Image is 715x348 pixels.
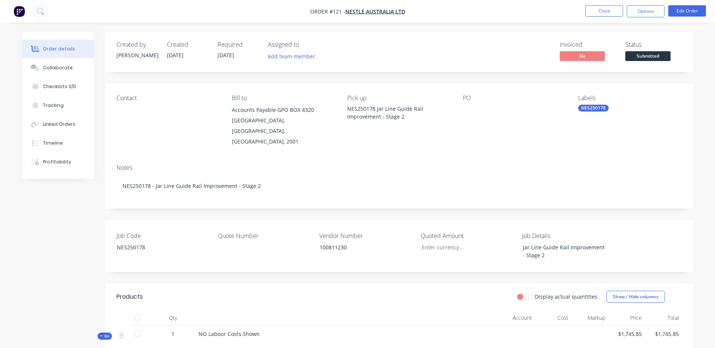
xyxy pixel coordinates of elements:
div: Linked Orders [43,121,75,128]
div: Status [625,41,682,48]
div: Jar Line Guide Rail Improvement - Stage 2 [517,242,611,261]
div: Order details [43,46,75,52]
button: Edit Order [668,5,706,17]
div: Created by [116,41,158,48]
button: Add team member [263,51,319,61]
div: Bill to [232,95,335,102]
div: 100811230 [314,242,408,253]
div: Account [459,310,535,325]
div: Timeline [43,140,63,147]
span: No [560,51,605,61]
button: Linked Orders [22,115,94,134]
a: Nestle Australia Ltd [345,8,405,15]
div: Kit [98,333,112,340]
img: Factory [14,6,25,17]
div: NES250178 [111,242,205,253]
div: Collaborate [43,64,73,71]
div: Required [217,41,259,48]
span: Order #121 - [310,8,345,15]
div: Total [645,310,682,325]
button: Show / Hide columns [606,291,665,303]
div: Created [167,41,208,48]
button: Close [585,5,623,17]
div: [PERSON_NAME] [116,51,158,59]
div: Notes [116,164,682,171]
button: Profitability [22,153,94,171]
div: Markup [571,310,608,325]
span: $1,745.85 [648,330,679,338]
button: Collaborate [22,58,94,77]
div: PO [463,95,566,102]
label: Quoted Amount [421,231,515,240]
button: Tracking [22,96,94,115]
div: NES250178 - Jar Line Guide Rail Improvement - Stage 2 [116,174,682,197]
span: Submitted [625,51,671,61]
span: NO Labour Costs Shown [199,330,260,337]
div: NES250178 Jar Line Guide Rail Improvement - Stage 2 [347,105,450,121]
div: Accounts Payable GPO BOX 4320[GEOGRAPHIC_DATA], [GEOGRAPHIC_DATA], [GEOGRAPHIC_DATA], 2001 [232,105,335,147]
label: Job Code [116,231,211,240]
div: Tracking [43,102,64,109]
div: Profitability [43,159,71,165]
label: Display actual quantities [535,293,597,301]
label: Job Details [522,231,616,240]
div: NES250178 [578,105,609,111]
div: Accounts Payable GPO BOX 4320 [232,105,335,115]
div: Assigned to [268,41,343,48]
button: Order details [22,40,94,58]
div: Products [116,292,143,301]
label: Quote Number [218,231,312,240]
span: 1 [171,330,175,338]
div: Checklists 0/0 [43,83,76,90]
button: Add team member [268,51,319,61]
div: Price [608,310,645,325]
span: [DATE] [167,52,184,59]
span: $1,745.85 [611,330,642,338]
div: Invoiced [560,41,616,48]
div: Contact [116,95,220,102]
span: Kit [100,333,110,339]
button: Options [627,5,664,17]
div: Labels [578,95,681,102]
div: Cost [535,310,572,325]
input: Enter currency... [415,242,515,253]
span: [DATE] [217,52,234,59]
div: [GEOGRAPHIC_DATA], [GEOGRAPHIC_DATA], [GEOGRAPHIC_DATA], 2001 [232,115,335,147]
button: Checklists 0/0 [22,77,94,96]
div: Pick up [347,95,450,102]
label: Vendor Number [319,231,413,240]
div: Qty [150,310,196,325]
button: Timeline [22,134,94,153]
button: Submitted [625,51,671,63]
